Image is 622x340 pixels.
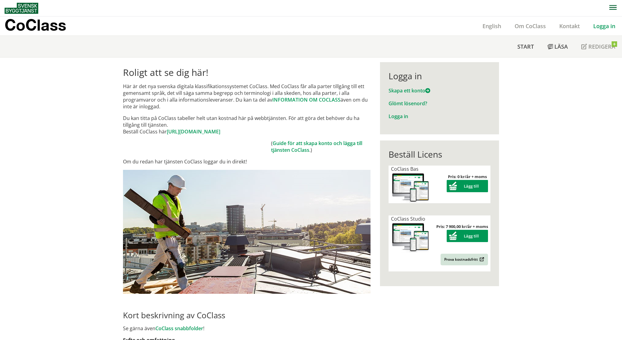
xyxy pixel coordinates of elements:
[272,96,341,103] a: INFORMATION OM COCLASS
[123,67,371,78] h1: Roligt att se dig här!
[391,166,419,172] span: CoClass Bas
[447,230,488,242] button: Lägg till
[389,87,430,94] a: Skapa ett konto
[5,3,38,14] img: Svensk Byggtjänst
[123,310,371,320] h2: Kort beskrivning av CoClass
[123,325,371,332] p: Se gärna även !
[479,257,484,262] img: Outbound.png
[389,100,427,107] a: Glömt lösenord?
[389,113,408,120] a: Logga in
[123,158,371,165] p: Om du redan har tjänsten CoClass loggar du in direkt!
[441,254,488,265] a: Prova kostnadsfritt
[436,224,488,229] strong: Pris: 7 900,00 kr/år + moms
[389,149,490,159] div: Beställ Licens
[167,128,220,135] a: [URL][DOMAIN_NAME]
[511,36,541,57] a: Start
[447,183,488,189] a: Lägg till
[587,22,622,30] a: Logga in
[155,325,203,332] a: CoClass snabbfolder
[123,83,371,110] p: Här är det nya svenska digitala klassifikationssystemet CoClass. Med CoClass får alla parter till...
[553,22,587,30] a: Kontakt
[554,43,568,50] span: Läsa
[391,222,430,253] img: coclass-license.jpg
[517,43,534,50] span: Start
[391,215,425,222] span: CoClass Studio
[389,71,490,81] div: Logga in
[123,170,371,294] img: login.jpg
[271,140,371,153] td: ( .)
[391,172,430,203] img: coclass-license.jpg
[447,233,488,239] a: Lägg till
[541,36,575,57] a: Läsa
[123,115,371,135] p: Du kan titta på CoClass tabeller helt utan kostnad här på webbtjänsten. För att göra det behöver ...
[508,22,553,30] a: Om CoClass
[476,22,508,30] a: English
[271,140,362,153] a: Guide för att skapa konto och lägga till tjänsten CoClass
[5,17,79,35] a: CoClass
[447,180,488,192] button: Lägg till
[5,21,66,28] p: CoClass
[448,174,487,179] strong: Pris: 0 kr/år + moms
